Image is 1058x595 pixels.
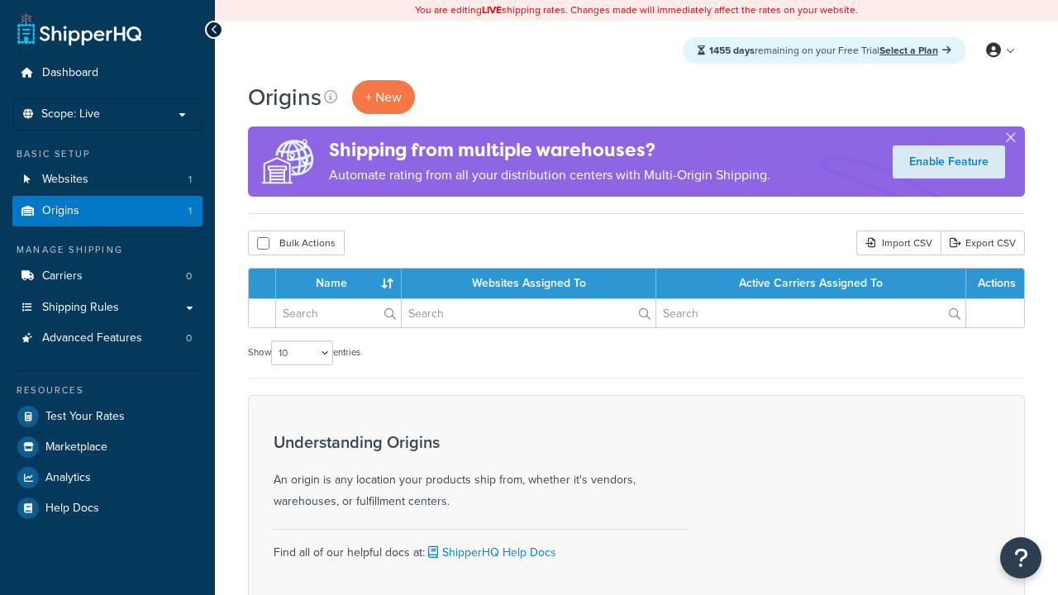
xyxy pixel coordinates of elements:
a: Carriers 0 [12,261,203,292]
select: Showentries [271,340,333,365]
span: Marketplace [45,440,107,455]
span: Carriers [42,269,83,283]
a: Marketplace [12,432,203,462]
input: Search [402,299,655,327]
li: Origins [12,196,203,226]
a: Analytics [12,463,203,493]
th: Actions [966,269,1024,298]
span: 1 [188,173,192,187]
div: Import CSV [856,231,941,255]
div: An origin is any location your products ship from, whether it's vendors, warehouses, or fulfillme... [274,433,687,512]
span: Advanced Features [42,331,142,345]
a: Dashboard [12,58,203,88]
span: 0 [186,269,192,283]
a: Shipping Rules [12,293,203,323]
a: ShipperHQ Help Docs [425,544,556,561]
strong: 1455 days [709,43,755,58]
span: Help Docs [45,502,99,516]
div: Find all of our helpful docs at: [274,529,687,564]
div: remaining on your Free Trial [683,37,966,64]
div: Basic Setup [12,147,203,161]
label: Show entries [248,340,360,365]
span: Origins [42,204,79,218]
h1: Origins [248,81,322,113]
div: Manage Shipping [12,243,203,257]
a: Enable Feature [893,145,1005,178]
h4: Shipping from multiple warehouses? [329,136,770,164]
span: Shipping Rules [42,301,119,315]
input: Search [276,299,401,327]
input: Search [656,299,965,327]
a: Origins 1 [12,196,203,226]
li: Carriers [12,261,203,292]
button: Open Resource Center [1000,537,1041,578]
button: Bulk Actions [248,231,345,255]
span: + New [365,88,402,107]
a: Help Docs [12,493,203,523]
a: Select a Plan [879,43,951,58]
p: Automate rating from all your distribution centers with Multi-Origin Shipping. [329,164,770,187]
b: LIVE [482,2,502,17]
a: Advanced Features 0 [12,323,203,354]
span: 1 [188,204,192,218]
a: Test Your Rates [12,402,203,431]
h3: Understanding Origins [274,433,687,451]
a: ShipperHQ Home [17,12,141,45]
li: Advanced Features [12,323,203,354]
img: ad-origins-multi-dfa493678c5a35abed25fd24b4b8a3fa3505936ce257c16c00bdefe2f3200be3.png [248,126,329,197]
th: Websites Assigned To [402,269,656,298]
th: Active Carriers Assigned To [656,269,966,298]
li: Websites [12,164,203,195]
a: Websites 1 [12,164,203,195]
span: 0 [186,331,192,345]
span: Analytics [45,471,91,485]
a: Export CSV [941,231,1025,255]
span: Scope: Live [41,107,100,121]
a: + New [352,80,415,114]
span: Test Your Rates [45,410,125,424]
th: Name [276,269,402,298]
div: Resources [12,383,203,397]
span: Dashboard [42,66,98,80]
span: Websites [42,173,88,187]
